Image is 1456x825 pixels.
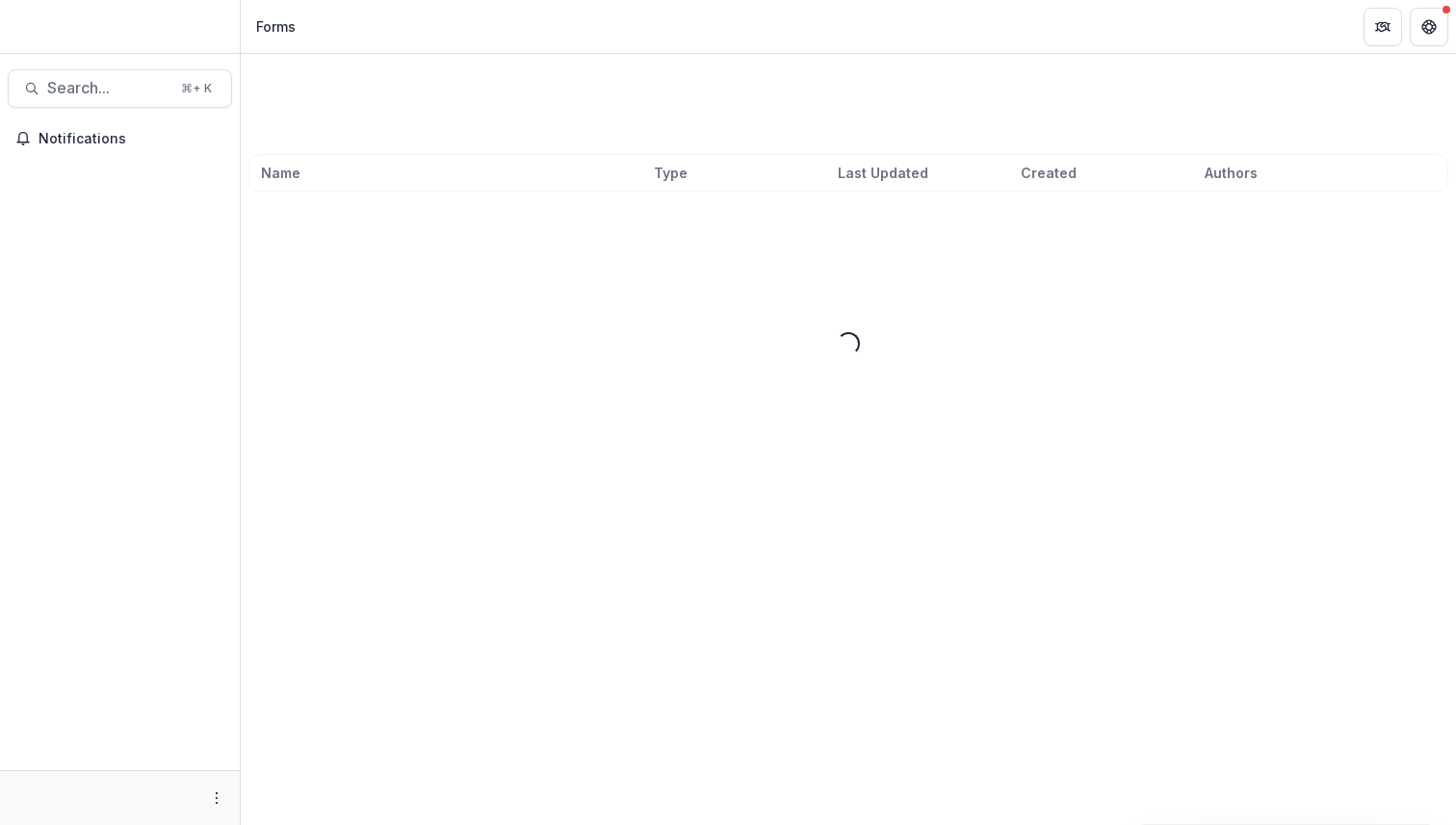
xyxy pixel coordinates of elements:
[205,786,228,810] button: More
[838,163,928,183] span: Last Updated
[256,16,296,37] div: Forms
[47,79,169,97] span: Search...
[654,163,688,183] span: Type
[1364,8,1402,46] button: Partners
[177,78,216,99] div: ⌘ + K
[248,13,303,40] nav: breadcrumb
[39,131,224,147] span: Notifications
[1205,163,1258,183] span: Authors
[8,123,232,154] button: Notifications
[1410,8,1448,46] button: Get Help
[1021,163,1077,183] span: Created
[261,163,300,183] span: Name
[8,69,232,108] button: Search...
